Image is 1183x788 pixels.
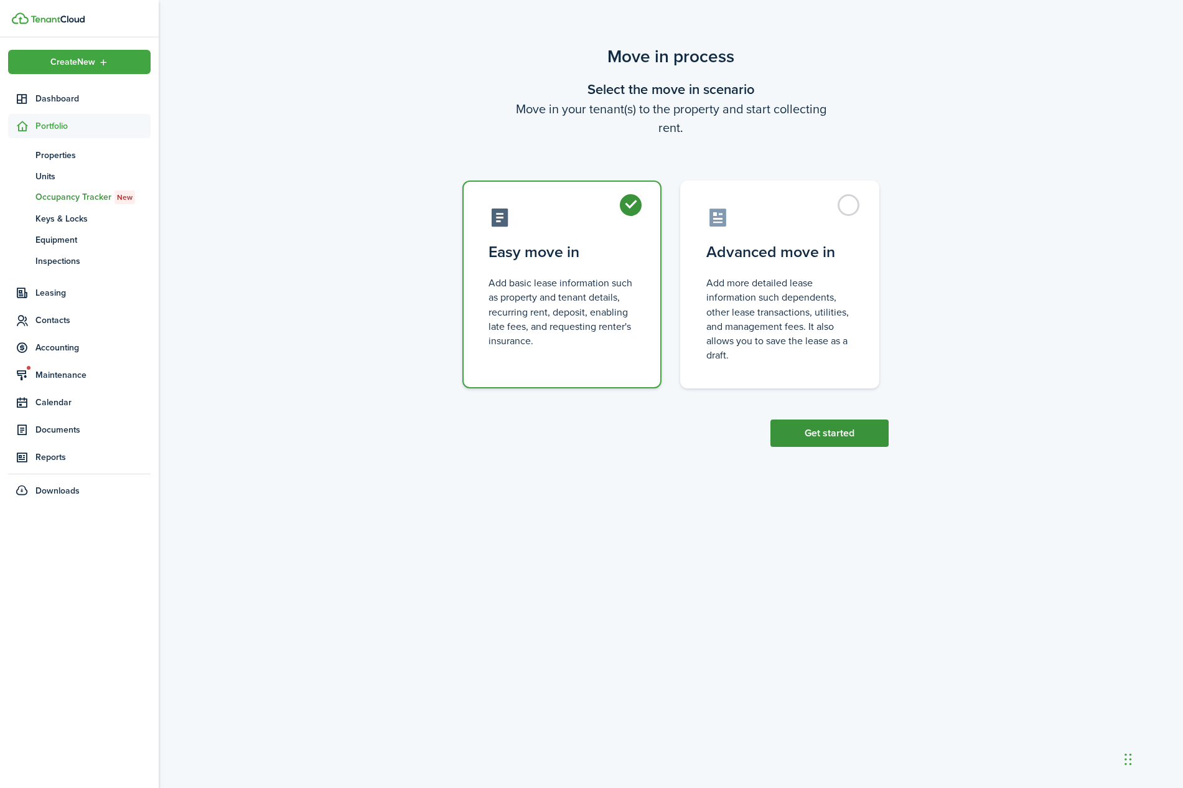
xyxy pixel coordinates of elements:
[35,92,151,105] span: Dashboard
[50,58,95,67] span: Create New
[117,192,133,203] span: New
[770,420,889,447] button: Get started
[35,423,151,436] span: Documents
[35,396,151,409] span: Calendar
[8,250,151,271] a: Inspections
[453,79,889,100] wizard-step-header-title: Select the move in scenario
[30,16,85,23] img: TenantCloud
[35,255,151,268] span: Inspections
[35,368,151,382] span: Maintenance
[8,187,151,208] a: Occupancy TrackerNew
[8,144,151,166] a: Properties
[8,50,151,74] button: Open menu
[35,341,151,354] span: Accounting
[35,170,151,183] span: Units
[970,654,1183,788] iframe: Chat Widget
[35,233,151,246] span: Equipment
[35,120,151,133] span: Portfolio
[8,229,151,250] a: Equipment
[453,100,889,137] wizard-step-header-description: Move in your tenant(s) to the property and start collecting rent.
[35,286,151,299] span: Leasing
[8,445,151,469] a: Reports
[453,44,889,70] scenario-title: Move in process
[12,12,29,24] img: TenantCloud
[1125,741,1132,778] div: Drag
[35,212,151,225] span: Keys & Locks
[706,276,853,362] control-radio-card-description: Add more detailed lease information such dependents, other lease transactions, utilities, and man...
[489,241,635,263] control-radio-card-title: Easy move in
[35,484,80,497] span: Downloads
[489,276,635,348] control-radio-card-description: Add basic lease information such as property and tenant details, recurring rent, deposit, enablin...
[8,166,151,187] a: Units
[35,190,151,204] span: Occupancy Tracker
[8,87,151,111] a: Dashboard
[35,451,151,464] span: Reports
[8,208,151,229] a: Keys & Locks
[35,149,151,162] span: Properties
[706,241,853,263] control-radio-card-title: Advanced move in
[35,314,151,327] span: Contacts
